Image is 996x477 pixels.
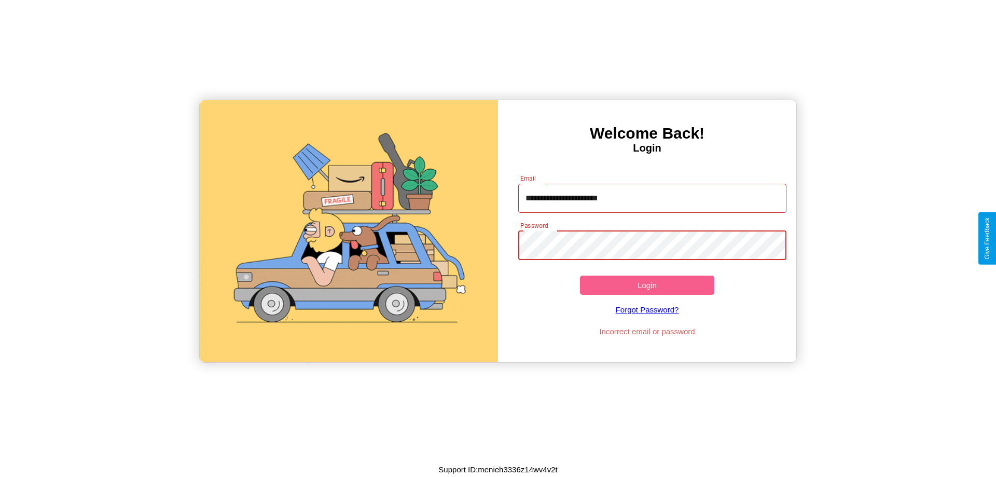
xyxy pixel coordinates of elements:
[520,221,548,230] label: Password
[438,462,557,476] p: Support ID: menieh3336z14wv4v2t
[520,174,536,183] label: Email
[513,324,782,338] p: Incorrect email or password
[498,142,796,154] h4: Login
[513,295,782,324] a: Forgot Password?
[498,125,796,142] h3: Welcome Back!
[580,276,714,295] button: Login
[984,217,991,260] div: Give Feedback
[200,100,498,362] img: gif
